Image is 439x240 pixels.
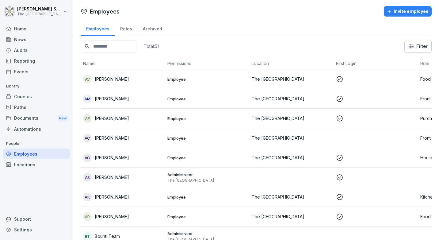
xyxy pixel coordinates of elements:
p: The [GEOGRAPHIC_DATA] [252,95,331,102]
p: Employee [167,96,247,102]
p: The [GEOGRAPHIC_DATA] [252,213,331,220]
p: [PERSON_NAME] [95,115,129,122]
div: Support [3,214,70,224]
div: Filter [408,43,428,49]
a: Courses [3,91,70,102]
a: Paths [3,102,70,113]
p: The [GEOGRAPHIC_DATA] [17,12,62,16]
p: [PERSON_NAME] Savill [17,6,62,12]
a: DocumentsNew [3,113,70,124]
div: Documents [3,113,70,124]
th: Permissions [165,58,249,69]
a: Employees [3,149,70,159]
a: Locations [3,159,70,170]
p: The [GEOGRAPHIC_DATA] [252,115,331,122]
div: AK [83,193,92,201]
p: Employee [167,116,247,121]
th: First Login [334,58,418,69]
div: AR [83,212,92,221]
p: The [GEOGRAPHIC_DATA] [252,76,331,82]
p: People [3,139,70,149]
p: The [GEOGRAPHIC_DATA] [252,154,331,161]
th: Name [81,58,165,69]
p: Bounti Team [95,233,120,239]
p: Administrator [167,172,247,177]
button: Filter [405,40,431,52]
p: Total: 51 [144,43,159,49]
a: Archived [137,20,167,36]
p: The [GEOGRAPHIC_DATA] [252,194,331,200]
p: Employee [167,214,247,219]
p: Employee [167,76,247,82]
p: [PERSON_NAME] [95,95,129,102]
p: Library [3,81,70,91]
p: [PERSON_NAME] [95,213,129,220]
a: Employees [81,20,115,36]
a: Reporting [3,56,70,66]
h1: Employees [90,7,120,16]
p: Employee [167,194,247,200]
p: [PERSON_NAME] [95,154,129,161]
div: AV [83,75,92,83]
p: [PERSON_NAME] [95,76,129,82]
th: Location [249,58,334,69]
a: Home [3,23,70,34]
p: Administrator [167,231,247,236]
p: The [GEOGRAPHIC_DATA] [167,178,247,183]
a: News [3,34,70,45]
div: New [58,115,68,122]
div: AG [83,153,92,162]
button: Invite employee [384,6,432,17]
a: Automations [3,124,70,134]
p: [PERSON_NAME] [95,174,129,180]
div: AM [83,95,92,103]
div: AS [83,173,92,182]
p: Employee [167,135,247,141]
p: [PERSON_NAME] [95,194,129,200]
p: [PERSON_NAME] [95,135,129,141]
p: Employee [167,155,247,161]
a: Audits [3,45,70,56]
a: Roles [115,20,137,36]
p: The [GEOGRAPHIC_DATA] [252,135,331,141]
a: Events [3,66,70,77]
div: AC [83,134,92,142]
div: AF [83,114,92,123]
a: Settings [3,224,70,235]
div: Invite employee [387,8,429,15]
